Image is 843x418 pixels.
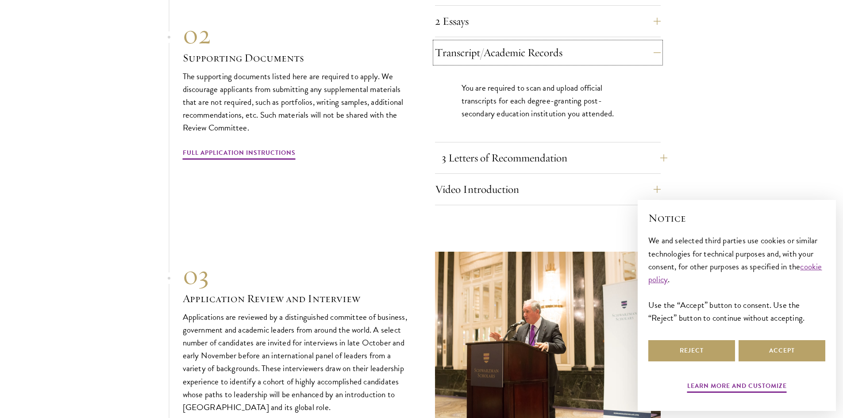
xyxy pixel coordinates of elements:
[648,211,825,226] h2: Notice
[435,42,661,63] button: Transcript/Academic Records
[183,311,408,414] p: Applications are reviewed by a distinguished committee of business, government and academic leade...
[648,260,822,286] a: cookie policy
[462,81,634,120] p: You are required to scan and upload official transcripts for each degree-granting post-secondary ...
[687,380,787,394] button: Learn more and customize
[648,234,825,324] div: We and selected third parties use cookies or similar technologies for technical purposes and, wit...
[435,179,661,200] button: Video Introduction
[183,19,408,50] div: 02
[739,340,825,361] button: Accept
[183,147,296,161] a: Full Application Instructions
[183,291,408,306] h3: Application Review and Interview
[183,259,408,291] div: 03
[648,340,735,361] button: Reject
[183,50,408,65] h3: Supporting Documents
[442,147,667,169] button: 3 Letters of Recommendation
[183,70,408,134] p: The supporting documents listed here are required to apply. We discourage applicants from submitt...
[435,11,661,32] button: 2 Essays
